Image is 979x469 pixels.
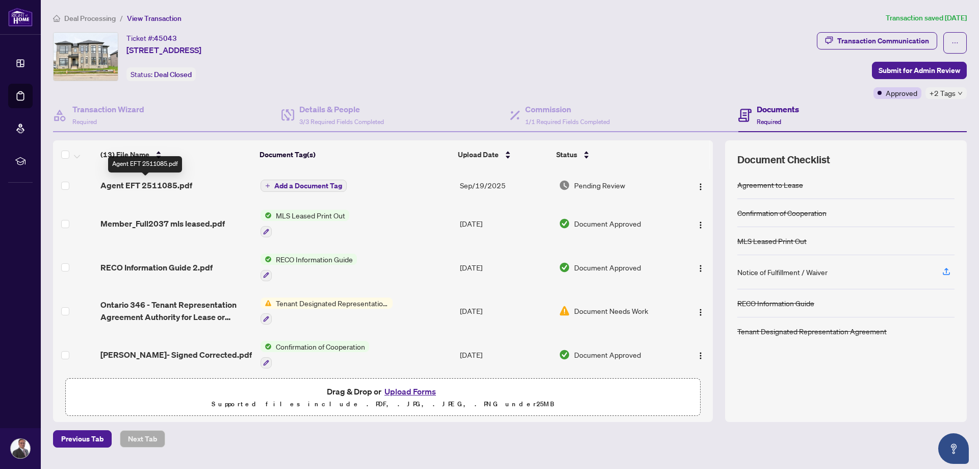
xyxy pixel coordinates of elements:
[886,87,917,98] span: Approved
[154,70,192,79] span: Deal Closed
[154,34,177,43] span: 45043
[72,103,144,115] h4: Transaction Wizard
[697,352,705,360] img: Logo
[456,333,555,377] td: [DATE]
[556,149,577,160] span: Status
[559,305,570,316] img: Document Status
[456,202,555,245] td: [DATE]
[126,32,177,44] div: Ticket #:
[574,218,641,229] span: Document Approved
[454,140,552,169] th: Upload Date
[737,179,803,190] div: Agreement to Lease
[127,14,182,23] span: View Transaction
[108,156,182,172] div: Agent EFT 2511085.pdf
[66,379,700,416] span: Drag & Drop orUpload FormsSupported files include .PDF, .JPG, .JPEG, .PNG under25MB
[559,218,570,229] img: Document Status
[11,439,30,458] img: Profile Icon
[525,118,610,126] span: 1/1 Required Fields Completed
[261,254,272,265] img: Status Icon
[274,182,342,189] span: Add a Document Tag
[72,398,694,410] p: Supported files include .PDF, .JPG, .JPEG, .PNG under 25 MB
[261,298,272,309] img: Status Icon
[261,298,393,325] button: Status IconTenant Designated Representation Agreement
[456,245,555,289] td: [DATE]
[692,215,709,232] button: Logo
[261,341,369,368] button: Status IconConfirmation of Cooperation
[692,303,709,319] button: Logo
[525,103,610,115] h4: Commission
[757,118,781,126] span: Required
[100,217,225,230] span: Member_Full2037 mls leased.pdf
[126,44,201,56] span: [STREET_ADDRESS]
[737,153,830,167] span: Document Checklist
[54,33,118,81] img: IMG-W12273662_1.jpg
[272,254,357,265] span: RECO Information Guide
[559,262,570,273] img: Document Status
[697,264,705,273] img: Logo
[8,8,33,27] img: logo
[697,308,705,316] img: Logo
[100,299,252,323] span: Ontario 346 - Tenant Representation Agreement Authority for Lease or Purchase.pdf
[53,15,60,22] span: home
[837,33,929,49] div: Transaction Communication
[692,259,709,276] button: Logo
[692,177,709,193] button: Logo
[574,305,648,316] span: Document Needs Work
[261,341,272,352] img: Status Icon
[692,347,709,363] button: Logo
[559,180,570,191] img: Document Status
[697,221,705,229] img: Logo
[930,87,956,99] span: +2 Tags
[737,207,827,218] div: Confirmation of Cooperation
[299,118,384,126] span: 3/3 Required Fields Completed
[737,266,828,278] div: Notice of Fulfillment / Waiver
[938,433,969,464] button: Open asap
[100,149,149,160] span: (13) File Name
[261,210,349,237] button: Status IconMLS Leased Print Out
[872,62,967,79] button: Submit for Admin Review
[327,385,439,398] span: Drag & Drop or
[737,235,807,246] div: MLS Leased Print Out
[737,326,887,337] div: Tenant Designated Representation Agreement
[574,349,641,360] span: Document Approved
[96,140,255,169] th: (13) File Name
[574,180,625,191] span: Pending Review
[458,149,499,160] span: Upload Date
[272,298,393,309] span: Tenant Designated Representation Agreement
[559,349,570,360] img: Document Status
[120,12,123,24] li: /
[126,67,196,81] div: Status:
[100,261,213,274] span: RECO Information Guide 2.pdf
[100,349,252,361] span: [PERSON_NAME]- Signed Corrected.pdf
[879,62,960,79] span: Submit for Admin Review
[261,254,357,281] button: Status IconRECO Information Guide
[951,39,959,46] span: ellipsis
[120,430,165,448] button: Next Tab
[261,179,347,192] button: Add a Document Tag
[958,91,963,96] span: down
[697,183,705,191] img: Logo
[456,289,555,333] td: [DATE]
[265,183,270,188] span: plus
[299,103,384,115] h4: Details & People
[552,140,675,169] th: Status
[100,179,192,191] span: Agent EFT 2511085.pdf
[64,14,116,23] span: Deal Processing
[255,140,454,169] th: Document Tag(s)
[72,118,97,126] span: Required
[272,341,369,352] span: Confirmation of Cooperation
[456,169,555,202] td: Sep/19/2025
[574,262,641,273] span: Document Approved
[757,103,799,115] h4: Documents
[53,430,112,448] button: Previous Tab
[61,431,104,447] span: Previous Tab
[261,210,272,221] img: Status Icon
[261,180,347,192] button: Add a Document Tag
[737,298,814,309] div: RECO Information Guide
[381,385,439,398] button: Upload Forms
[817,32,937,50] button: Transaction Communication
[886,12,967,24] article: Transaction saved [DATE]
[272,210,349,221] span: MLS Leased Print Out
